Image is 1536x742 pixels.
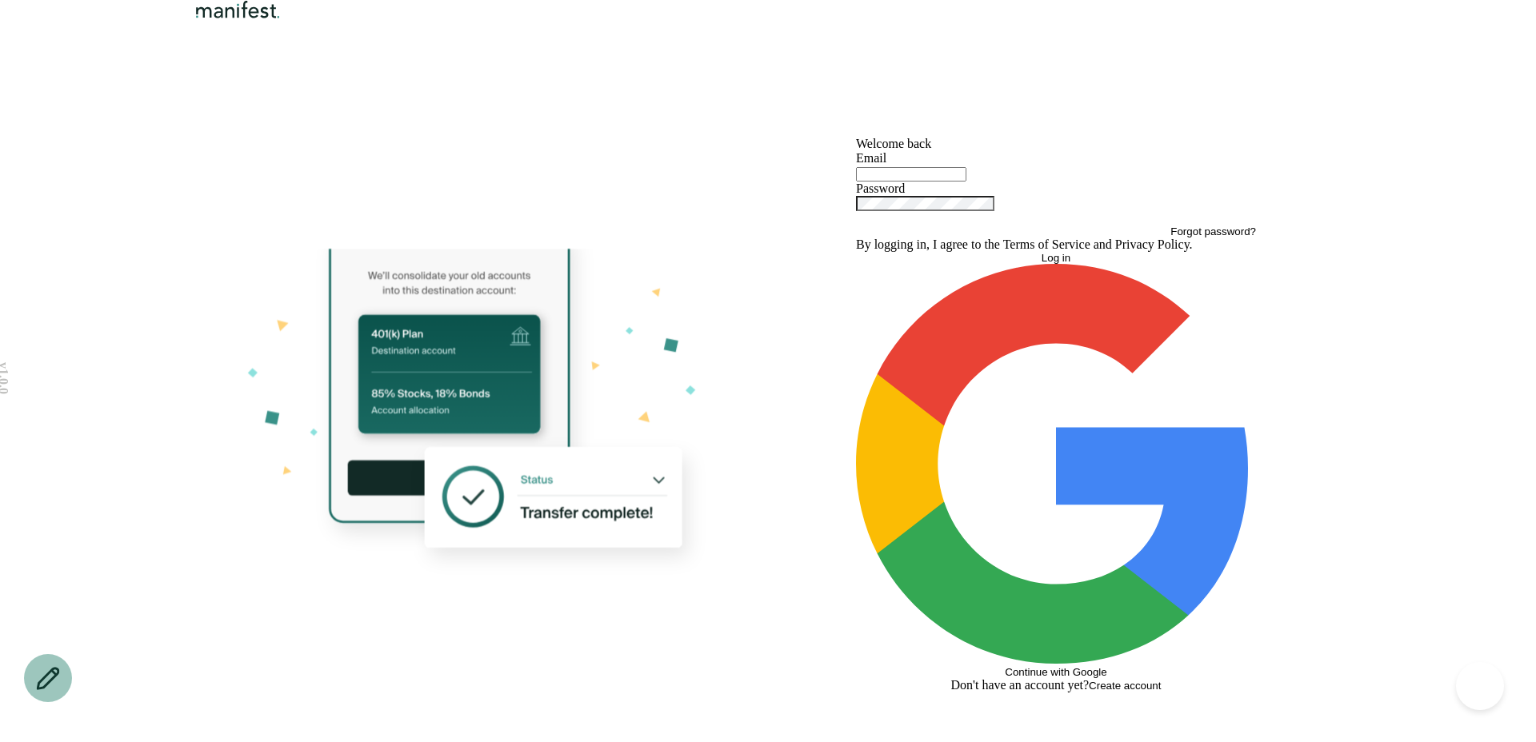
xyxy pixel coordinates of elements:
h1: Welcome back [856,137,1256,151]
a: Privacy Policy [1115,237,1190,251]
span: Don't have an account yet? [951,678,1090,692]
label: Password [856,182,905,195]
iframe: Help Scout Beacon - Open [1456,662,1504,710]
button: Continue with Google [856,264,1256,678]
button: Log in [856,252,1256,264]
button: Create account [1089,680,1161,692]
span: Log in [1042,252,1070,264]
a: Terms of Service [1003,237,1090,251]
button: Forgot password? [1170,225,1256,237]
p: By logging in, I agree to the and . [856,237,1256,252]
span: Continue with Google [1005,666,1106,678]
label: Email [856,151,886,165]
